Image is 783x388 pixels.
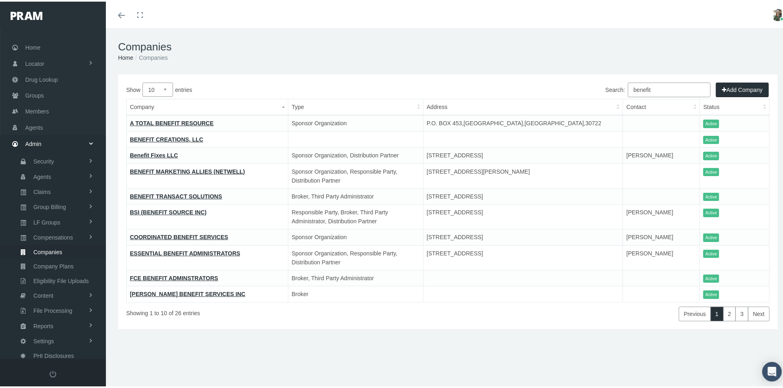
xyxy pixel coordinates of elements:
[703,150,719,159] span: Active
[127,98,288,114] th: Company: activate to sort column descending
[423,244,623,268] td: [STREET_ADDRESS]
[118,53,133,59] a: Home
[703,207,719,216] span: Active
[605,81,711,96] label: Search:
[126,81,448,95] label: Show entries
[723,305,736,320] a: 2
[25,102,49,118] span: Members
[623,228,700,244] td: [PERSON_NAME]
[133,52,168,61] li: Companies
[716,81,769,96] button: Add Company
[33,347,74,361] span: PHI Disclosures
[700,98,770,114] th: Status: activate to sort column ascending
[623,98,700,114] th: Contact: activate to sort column ascending
[703,273,719,281] span: Active
[130,289,246,296] a: [PERSON_NAME] BENEFIT SERVICES INC
[130,248,240,255] a: ESSENTIAL BENEFIT ADMINISTRATORS
[703,118,719,126] span: Active
[33,198,66,212] span: Group Billing
[703,289,719,297] span: Active
[33,153,54,167] span: Security
[33,244,62,257] span: Companies
[423,98,623,114] th: Address: activate to sort column ascending
[33,168,51,182] span: Agents
[288,268,423,285] td: Broker, Third Party Administrator
[288,162,423,187] td: Sponsor Organization, Responsible Party, Distribution Partner
[423,146,623,162] td: [STREET_ADDRESS]
[288,146,423,162] td: Sponsor Organization, Distribution Partner
[130,167,245,173] a: BENEFIT MARKETING ALLIES (NETWELL)
[623,146,700,162] td: [PERSON_NAME]
[33,287,53,301] span: Content
[33,229,73,243] span: Compensations
[288,285,423,301] td: Broker
[711,305,724,320] a: 1
[423,162,623,187] td: [STREET_ADDRESS][PERSON_NAME]
[33,258,74,272] span: Company Plans
[143,81,173,95] select: Showentries
[130,150,178,157] a: Benefit Fixes LLC
[703,166,719,175] span: Active
[25,86,44,102] span: Groups
[703,232,719,240] span: Active
[423,113,623,130] td: P.O. BOX 453,[GEOGRAPHIC_DATA],[GEOGRAPHIC_DATA],30722
[623,244,700,268] td: [PERSON_NAME]
[25,118,43,134] span: Agents
[130,232,228,239] a: COORDINATED BENEFIT SERVICES
[735,305,748,320] a: 3
[628,81,711,96] input: Search:
[762,360,782,380] div: Open Intercom Messenger
[130,273,218,280] a: FCE BENEFIT ADMINSTRATORS
[423,187,623,203] td: [STREET_ADDRESS]
[288,228,423,244] td: Sponsor Organization
[33,183,51,197] span: Claims
[423,228,623,244] td: [STREET_ADDRESS]
[679,305,711,320] a: Previous
[33,214,60,228] span: LF Groups
[288,244,423,268] td: Sponsor Organization, Responsible Party, Distribution Partner
[288,98,423,114] th: Type: activate to sort column ascending
[703,248,719,257] span: Active
[33,272,89,286] span: Eligibility File Uploads
[130,192,222,198] a: BENEFIT TRANSACT SOLUTIONS
[130,135,203,141] a: BENEFIT CREATIONS, LLC
[25,54,44,70] span: Locator
[33,302,72,316] span: File Processing
[25,70,58,86] span: Drug Lookup
[703,134,719,143] span: Active
[118,39,778,52] h1: Companies
[33,318,53,331] span: Reports
[33,333,54,347] span: Settings
[130,207,206,214] a: BSI (BENEFIT SOURCE INC)
[288,203,423,228] td: Responsible Party, Broker, Third Party Administrator, Distribution Partner
[288,113,423,130] td: Sponsor Organization
[423,203,623,228] td: [STREET_ADDRESS]
[288,187,423,203] td: Broker, Third Party Administrator
[25,135,42,150] span: Admin
[25,38,40,54] span: Home
[623,203,700,228] td: [PERSON_NAME]
[11,10,42,18] img: PRAM_20_x_78.png
[748,305,770,320] a: Next
[703,191,719,200] span: Active
[130,118,214,125] a: A TOTAL BENEFIT RESOURCE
